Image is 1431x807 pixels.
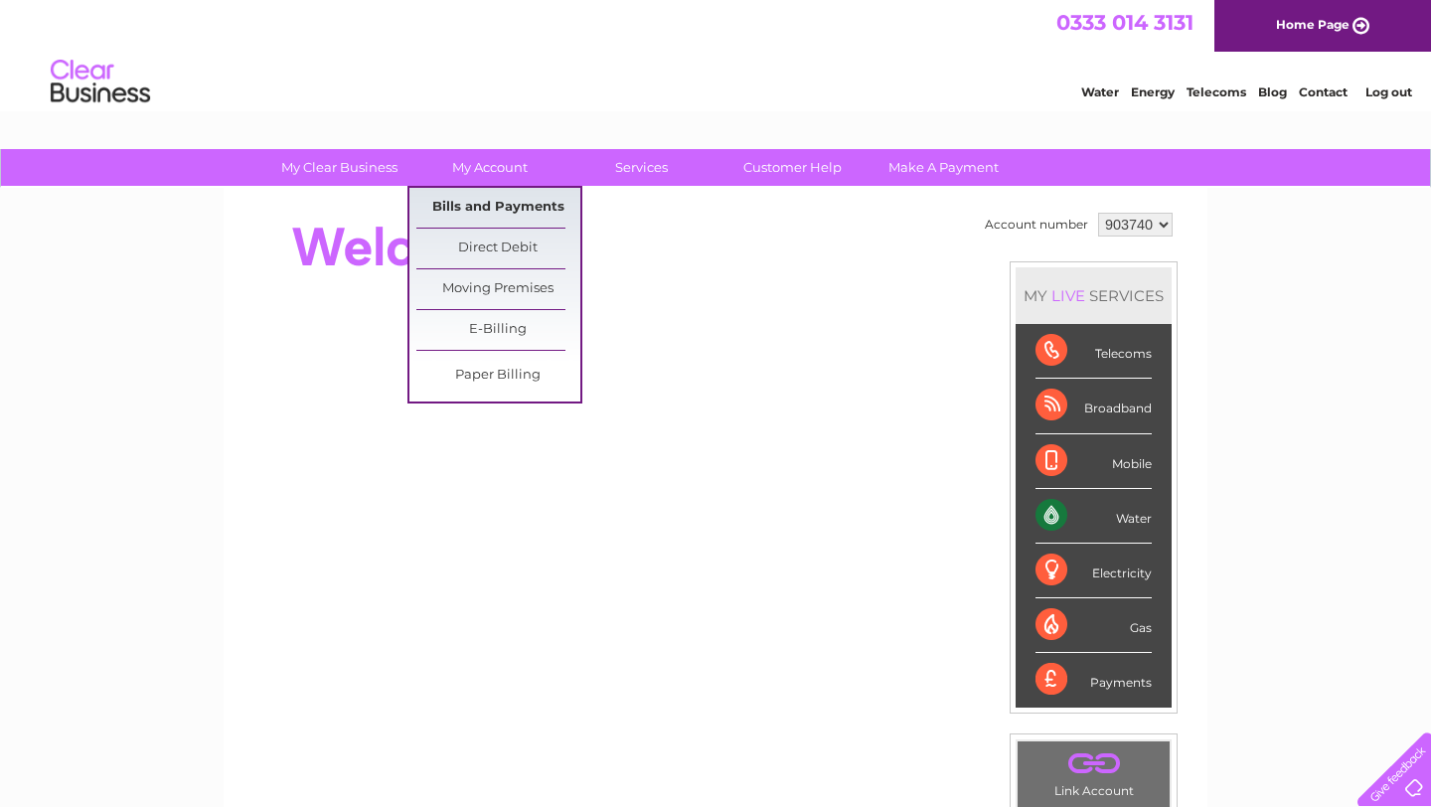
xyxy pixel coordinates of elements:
div: Water [1035,489,1152,544]
a: Moving Premises [416,269,580,309]
div: LIVE [1047,286,1089,305]
a: Telecoms [1187,84,1246,99]
img: logo.png [50,52,151,112]
a: Paper Billing [416,356,580,396]
div: Broadband [1035,379,1152,433]
div: Clear Business is a trading name of Verastar Limited (registered in [GEOGRAPHIC_DATA] No. 3667643... [247,11,1187,96]
a: Customer Help [711,149,874,186]
a: Services [559,149,723,186]
div: MY SERVICES [1016,267,1172,324]
a: Make A Payment [862,149,1026,186]
a: My Account [408,149,572,186]
td: Account number [980,208,1093,242]
div: Mobile [1035,434,1152,489]
a: Water [1081,84,1119,99]
div: Electricity [1035,544,1152,598]
a: Log out [1365,84,1412,99]
a: Energy [1131,84,1175,99]
a: Bills and Payments [416,188,580,228]
a: E-Billing [416,310,580,350]
div: Gas [1035,598,1152,653]
a: Blog [1258,84,1287,99]
a: Contact [1299,84,1348,99]
a: Direct Debit [416,229,580,268]
td: Link Account [1017,740,1171,803]
a: 0333 014 3131 [1056,10,1193,35]
div: Telecoms [1035,324,1152,379]
a: . [1023,746,1165,781]
div: Payments [1035,653,1152,707]
a: My Clear Business [257,149,421,186]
